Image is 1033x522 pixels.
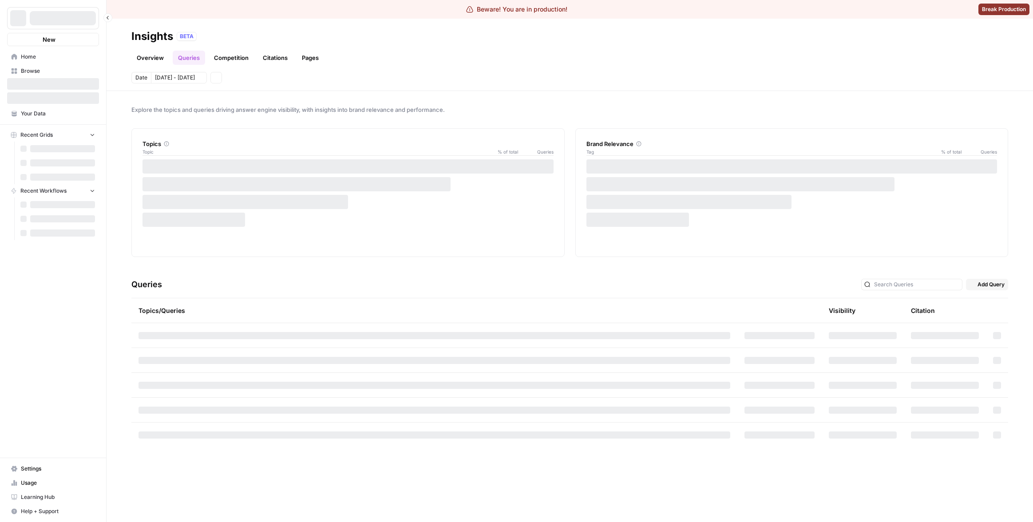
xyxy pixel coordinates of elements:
[911,298,935,323] div: Citation
[466,5,567,14] div: Beware! You are in production!
[7,50,99,64] a: Home
[142,139,554,148] div: Topics
[209,51,254,65] a: Competition
[20,187,67,195] span: Recent Workflows
[173,51,205,65] a: Queries
[21,53,95,61] span: Home
[829,306,855,315] div: Visibility
[7,33,99,46] button: New
[518,148,554,155] span: Queries
[142,148,491,155] span: Topic
[21,493,95,501] span: Learning Hub
[982,5,1026,13] span: Break Production
[874,280,959,289] input: Search Queries
[7,107,99,121] a: Your Data
[7,184,99,198] button: Recent Workflows
[978,4,1029,15] button: Break Production
[21,465,95,473] span: Settings
[135,74,147,82] span: Date
[586,148,935,155] span: Tag
[7,490,99,504] a: Learning Hub
[257,51,293,65] a: Citations
[155,74,195,82] span: [DATE] - [DATE]
[177,32,197,41] div: BETA
[20,131,53,139] span: Recent Grids
[139,298,730,323] div: Topics/Queries
[7,476,99,490] a: Usage
[21,67,95,75] span: Browse
[131,29,173,43] div: Insights
[978,281,1005,289] span: Add Query
[43,35,55,44] span: New
[7,64,99,78] a: Browse
[297,51,324,65] a: Pages
[131,105,1008,114] span: Explore the topics and queries driving answer engine visibility, with insights into brand relevan...
[131,51,169,65] a: Overview
[962,148,997,155] span: Queries
[21,110,95,118] span: Your Data
[21,479,95,487] span: Usage
[7,462,99,476] a: Settings
[151,72,207,83] button: [DATE] - [DATE]
[491,148,518,155] span: % of total
[935,148,962,155] span: % of total
[131,278,162,291] h3: Queries
[966,279,1008,290] button: Add Query
[21,507,95,515] span: Help + Support
[586,139,997,148] div: Brand Relevance
[7,128,99,142] button: Recent Grids
[7,504,99,518] button: Help + Support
